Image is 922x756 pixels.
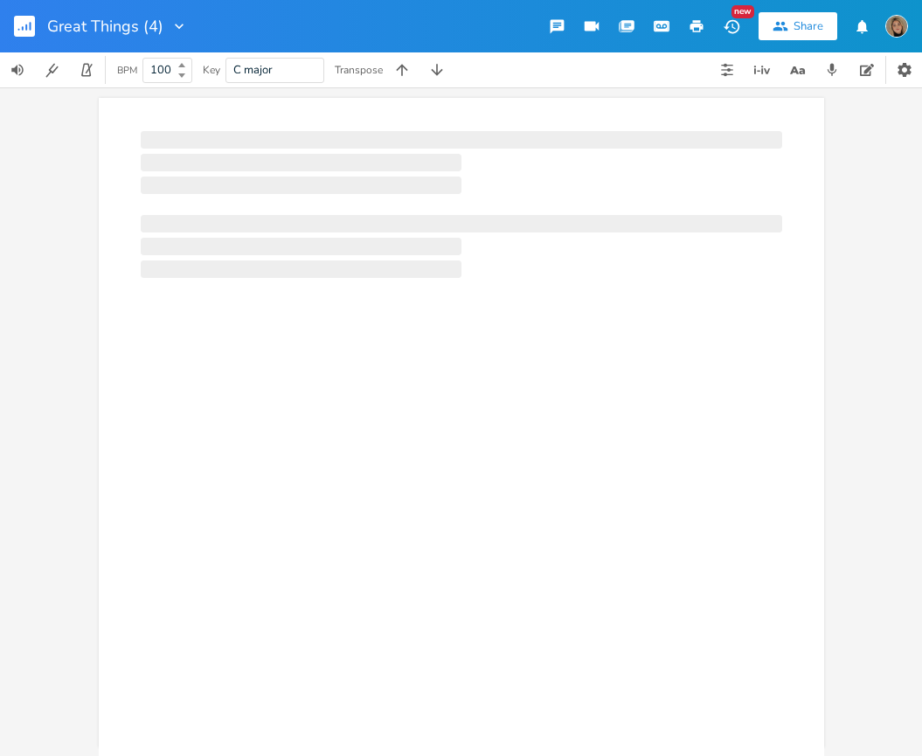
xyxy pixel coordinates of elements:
[203,65,220,75] div: Key
[885,15,908,38] img: Fior Murua
[794,18,823,34] div: Share
[759,12,837,40] button: Share
[731,5,754,18] div: New
[233,62,273,78] span: C major
[714,10,749,42] button: New
[117,66,137,75] div: BPM
[335,65,383,75] div: Transpose
[47,18,163,34] span: Great Things (4)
